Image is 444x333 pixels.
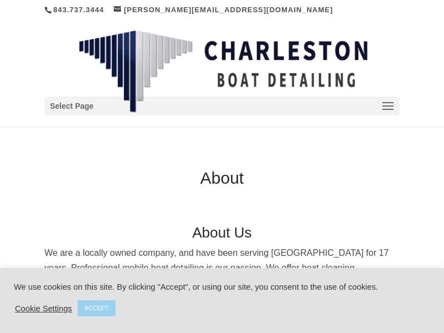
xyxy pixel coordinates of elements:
h1: About [44,170,400,192]
img: Charleston Boat Detailing [79,30,367,113]
span: Select Page [50,100,94,113]
p: We are a locally owned company, and have been serving [GEOGRAPHIC_DATA] for 17 years. Professiona... [44,245,400,321]
a: ACCEPT [78,300,116,316]
div: We use cookies on this site. By clicking "Accept", or using our site, you consent to the use of c... [14,282,430,292]
a: Cookie Settings [15,304,72,314]
a: [PERSON_NAME][EMAIL_ADDRESS][DOMAIN_NAME] [114,6,333,14]
h2: About Us [44,225,400,245]
a: 843.737.3444 [53,6,104,14]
